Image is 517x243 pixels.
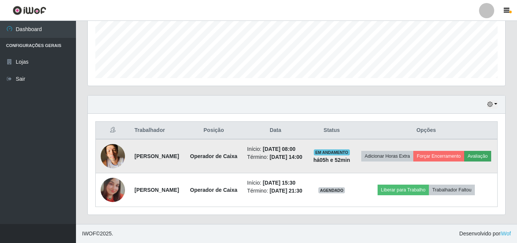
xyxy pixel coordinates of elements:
[270,188,302,194] time: [DATE] 21:30
[134,187,179,193] strong: [PERSON_NAME]
[243,122,308,140] th: Data
[247,145,304,153] li: Início:
[190,153,237,159] strong: Operador de Caixa
[134,153,179,159] strong: [PERSON_NAME]
[270,154,302,160] time: [DATE] 14:00
[500,230,511,237] a: iWof
[263,146,296,152] time: [DATE] 08:00
[130,122,185,140] th: Trabalhador
[185,122,243,140] th: Posição
[361,151,413,161] button: Adicionar Horas Extra
[355,122,498,140] th: Opções
[247,187,304,195] li: Término:
[247,153,304,161] li: Término:
[308,122,355,140] th: Status
[101,178,125,202] img: 1749572349295.jpeg
[263,180,296,186] time: [DATE] 15:30
[318,187,345,193] span: AGENDADO
[190,187,237,193] strong: Operador de Caixa
[413,151,464,161] button: Forçar Encerramento
[459,230,511,238] span: Desenvolvido por
[313,157,350,163] strong: há 05 h e 52 min
[82,230,113,238] span: © 2025 .
[247,179,304,187] li: Início:
[82,230,96,237] span: IWOF
[314,149,350,155] span: EM ANDAMENTO
[101,140,125,172] img: 1705784966406.jpeg
[429,185,475,195] button: Trabalhador Faltou
[13,6,46,15] img: CoreUI Logo
[378,185,429,195] button: Liberar para Trabalho
[464,151,491,161] button: Avaliação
